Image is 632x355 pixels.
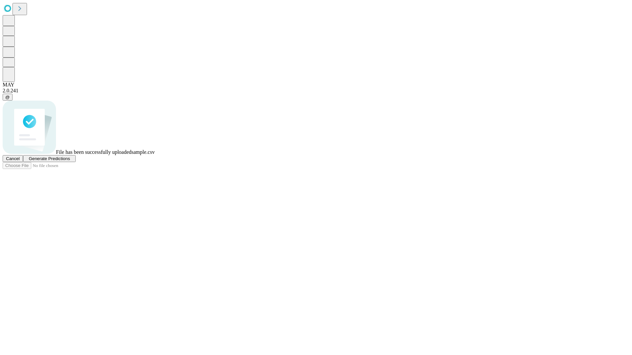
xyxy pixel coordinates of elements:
button: Cancel [3,155,23,162]
span: @ [5,95,10,100]
span: sample.csv [131,149,155,155]
div: 2.0.241 [3,88,629,94]
div: MAY [3,82,629,88]
button: @ [3,94,13,101]
span: File has been successfully uploaded [56,149,131,155]
span: Cancel [6,156,20,161]
button: Generate Predictions [23,155,76,162]
span: Generate Predictions [29,156,70,161]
